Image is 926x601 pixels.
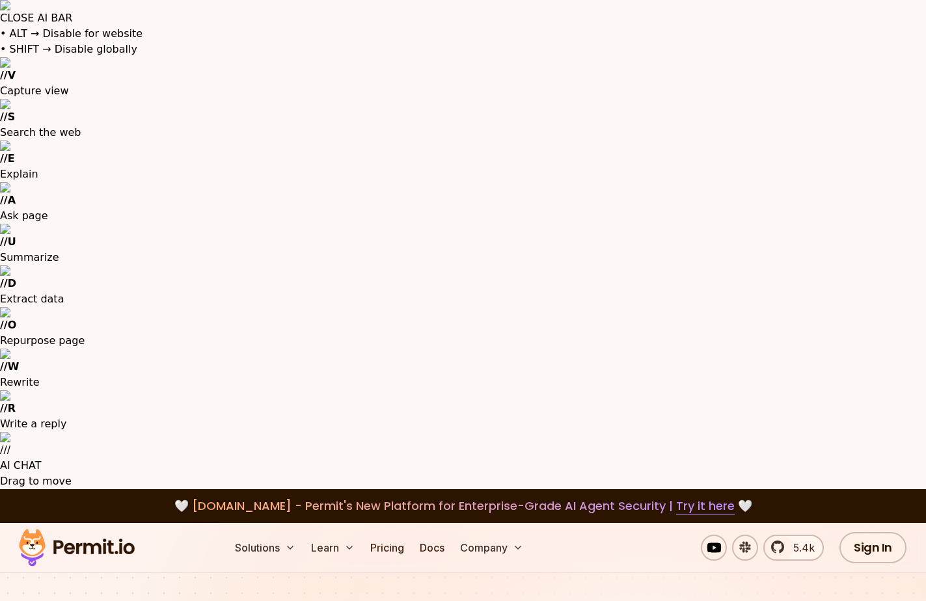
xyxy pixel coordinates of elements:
[365,535,409,561] a: Pricing
[676,498,735,514] a: Try it here
[415,535,450,561] a: Docs
[192,498,735,514] span: [DOMAIN_NAME] - Permit's New Platform for Enterprise-Grade AI Agent Security |
[763,535,824,561] a: 5.4k
[13,526,141,570] img: Permit logo
[455,535,528,561] button: Company
[306,535,360,561] button: Learn
[785,540,815,555] span: 5.4k
[31,497,895,515] div: 🤍 🤍
[230,535,301,561] button: Solutions
[839,532,906,563] a: Sign In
